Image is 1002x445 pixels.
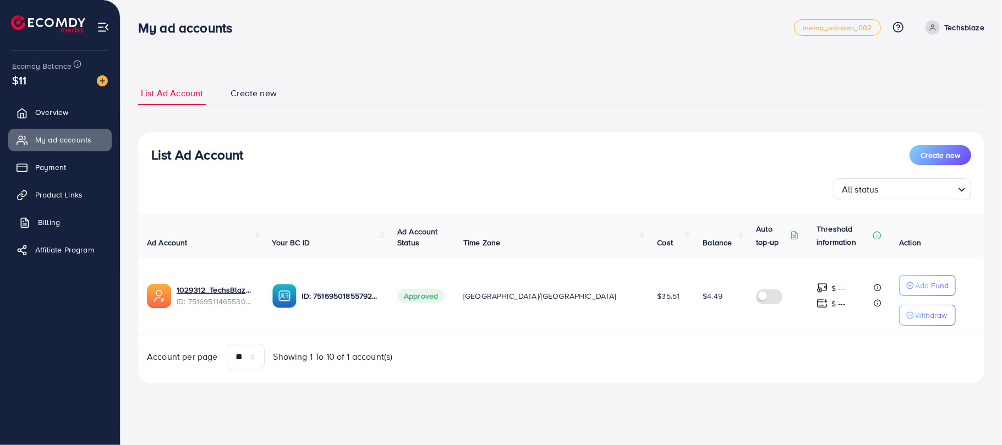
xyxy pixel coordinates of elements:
[817,282,828,294] img: top-up amount
[12,61,72,72] span: Ecomdy Balance
[921,150,960,161] span: Create new
[147,284,171,308] img: ic-ads-acc.e4c84228.svg
[35,107,68,118] span: Overview
[12,72,26,88] span: $11
[97,21,109,34] img: menu
[141,87,203,100] span: List Ad Account
[8,101,112,123] a: Overview
[35,134,91,145] span: My ad accounts
[921,20,984,35] a: Techsblaze
[915,279,949,292] p: Add Fund
[147,350,218,363] span: Account per page
[899,237,921,248] span: Action
[272,284,297,308] img: ic-ba-acc.ded83a64.svg
[8,129,112,151] a: My ad accounts
[35,189,83,200] span: Product Links
[11,15,85,32] img: logo
[955,395,994,437] iframe: Chat
[97,75,108,86] img: image
[35,244,94,255] span: Affiliate Program
[840,182,881,197] span: All status
[803,24,872,31] span: metap_pakistan_002
[463,237,500,248] span: Time Zone
[657,290,680,301] span: $35.51
[703,290,722,301] span: $4.49
[8,239,112,261] a: Affiliate Program
[177,284,255,307] div: <span class='underline'>1029312_TechsBlaze_1750176582114</span></br>7516951146553081873
[794,19,881,36] a: metap_pakistan_002
[899,305,956,326] button: Withdraw
[882,179,954,197] input: Search for option
[915,309,947,322] p: Withdraw
[756,222,788,249] p: Auto top-up
[177,296,255,307] span: ID: 7516951146553081873
[273,350,393,363] span: Showing 1 To 10 of 1 account(s)
[817,298,828,309] img: top-up amount
[910,145,971,165] button: Create new
[657,237,673,248] span: Cost
[38,217,60,228] span: Billing
[35,162,66,173] span: Payment
[151,147,243,163] h3: List Ad Account
[817,222,870,249] p: Threshold information
[177,284,255,295] a: 1029312_TechsBlaze_1750176582114
[703,237,732,248] span: Balance
[899,275,956,296] button: Add Fund
[231,87,277,100] span: Create new
[397,226,438,248] span: Ad Account Status
[272,237,310,248] span: Your BC ID
[8,211,112,233] a: Billing
[8,184,112,206] a: Product Links
[8,156,112,178] a: Payment
[834,178,971,200] div: Search for option
[831,282,845,295] p: $ ---
[147,237,188,248] span: Ad Account
[397,289,445,303] span: Approved
[302,289,380,303] p: ID: 7516950185579233288
[138,20,241,36] h3: My ad accounts
[463,290,616,301] span: [GEOGRAPHIC_DATA]/[GEOGRAPHIC_DATA]
[831,297,845,310] p: $ ---
[944,21,984,34] p: Techsblaze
